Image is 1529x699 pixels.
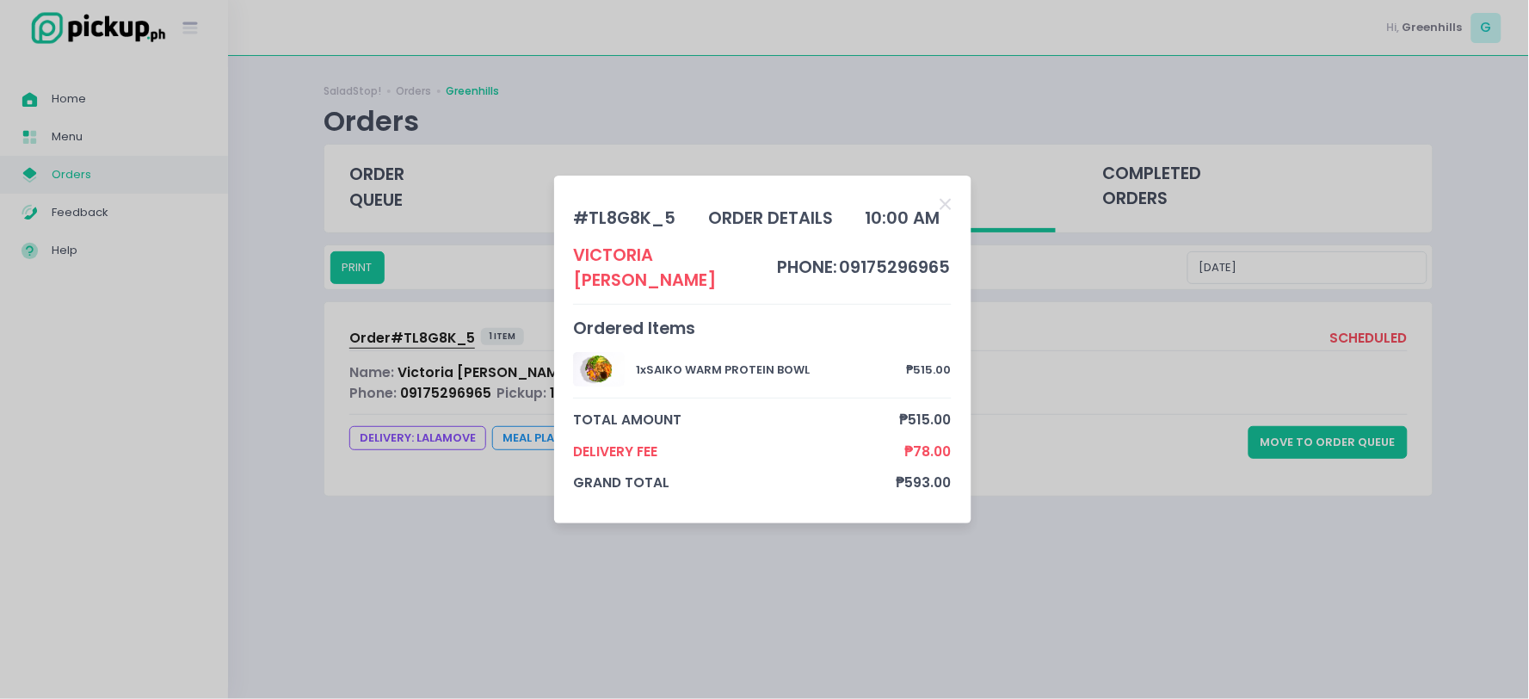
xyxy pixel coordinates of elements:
[777,243,839,294] td: phone:
[840,256,951,279] span: 09175296965
[905,442,952,461] span: ₱78.00
[573,243,777,294] div: Victoria [PERSON_NAME]
[708,206,833,231] div: order details
[897,473,952,492] span: ₱593.00
[900,410,952,430] span: ₱515.00
[573,206,675,231] div: # TL8G8K_5
[573,316,952,341] div: Ordered Items
[940,195,952,212] button: Close
[573,473,897,492] span: grand total
[573,410,900,430] span: total amount
[573,442,905,461] span: Delivery Fee
[866,206,940,231] div: 10:00 AM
